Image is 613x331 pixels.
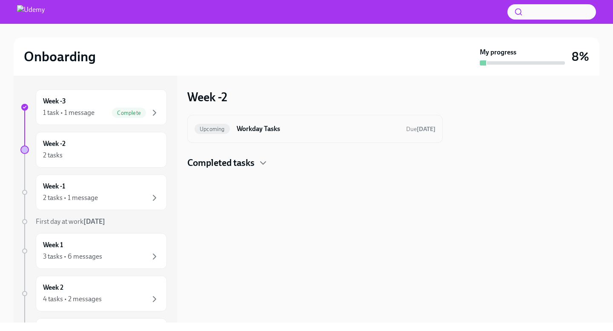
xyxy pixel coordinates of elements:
[406,125,435,133] span: September 15th, 2025 13:00
[20,217,167,226] a: First day at work[DATE]
[43,182,65,191] h6: Week -1
[43,151,63,160] div: 2 tasks
[20,276,167,311] a: Week 24 tasks • 2 messages
[20,233,167,269] a: Week 13 tasks • 6 messages
[36,217,105,225] span: First day at work
[406,126,435,133] span: Due
[43,97,66,106] h6: Week -3
[187,89,227,105] h3: Week -2
[43,139,66,148] h6: Week -2
[83,217,105,225] strong: [DATE]
[187,157,443,169] div: Completed tasks
[20,89,167,125] a: Week -31 task • 1 messageComplete
[417,126,435,133] strong: [DATE]
[43,108,95,117] div: 1 task • 1 message
[24,48,96,65] h2: Onboarding
[187,157,255,169] h4: Completed tasks
[480,48,516,57] strong: My progress
[195,126,230,132] span: Upcoming
[112,110,146,116] span: Complete
[43,294,102,304] div: 4 tasks • 2 messages
[572,49,589,64] h3: 8%
[20,174,167,210] a: Week -12 tasks • 1 message
[20,132,167,168] a: Week -22 tasks
[43,283,63,292] h6: Week 2
[195,122,435,136] a: UpcomingWorkday TasksDue[DATE]
[43,240,63,250] h6: Week 1
[43,252,102,261] div: 3 tasks • 6 messages
[237,124,399,134] h6: Workday Tasks
[17,5,45,19] img: Udemy
[43,193,98,203] div: 2 tasks • 1 message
